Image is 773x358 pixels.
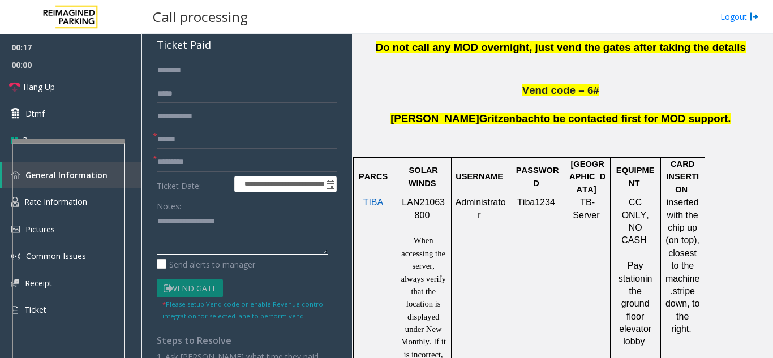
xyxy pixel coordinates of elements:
span: Hang Up [23,81,55,93]
span: - [176,26,222,37]
span: [GEOGRAPHIC_DATA] [569,159,605,194]
img: logout [750,11,759,23]
button: Vend Gate [157,279,223,298]
span: TB [580,197,591,207]
span: LAN21063800 [402,197,445,219]
span: Gritzenbach [479,113,540,124]
span: Dtmf [25,107,45,119]
span: EQUIPMENT [616,166,655,187]
h3: Call processing [147,3,254,31]
img: 'icon' [11,279,19,287]
label: Ticket Date: [154,176,231,193]
span: PARCS [359,172,388,181]
span: Pause [23,134,45,146]
h4: Steps to Resolve [157,335,337,346]
a: Logout [720,11,759,23]
span: CARD INSERTION [666,159,699,194]
img: 'icon' [11,226,20,233]
span: Do not call any MOD overnight, just vend the gates after taking the details [376,41,746,53]
span: Pay station [619,261,645,283]
a: General Information [2,162,141,188]
img: 'icon' [11,171,20,179]
span: Toggle popup [324,176,336,192]
label: Send alerts to manager [157,258,255,270]
img: 'icon' [11,252,20,261]
div: Ticket Paid [157,37,337,53]
span: [PERSON_NAME] [390,113,479,124]
span: to be contacted first for MOD support. [540,113,731,124]
span: -Server [573,197,599,219]
span: SOLAR WINDS [409,166,438,187]
span: Vend code – 6# [522,84,599,96]
img: 'icon' [11,305,19,315]
small: Please setup Vend code or enable Revenue control integration for selected lane to perform vend [162,300,325,320]
a: TIBA [363,198,384,207]
span: USERNAME [456,172,503,181]
span: Tiba1234 [517,197,555,207]
img: 'icon' [11,197,19,207]
span: PASSWORD [516,166,559,187]
label: Notes: [157,196,181,212]
span: stripe down, to the right. [665,286,699,334]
